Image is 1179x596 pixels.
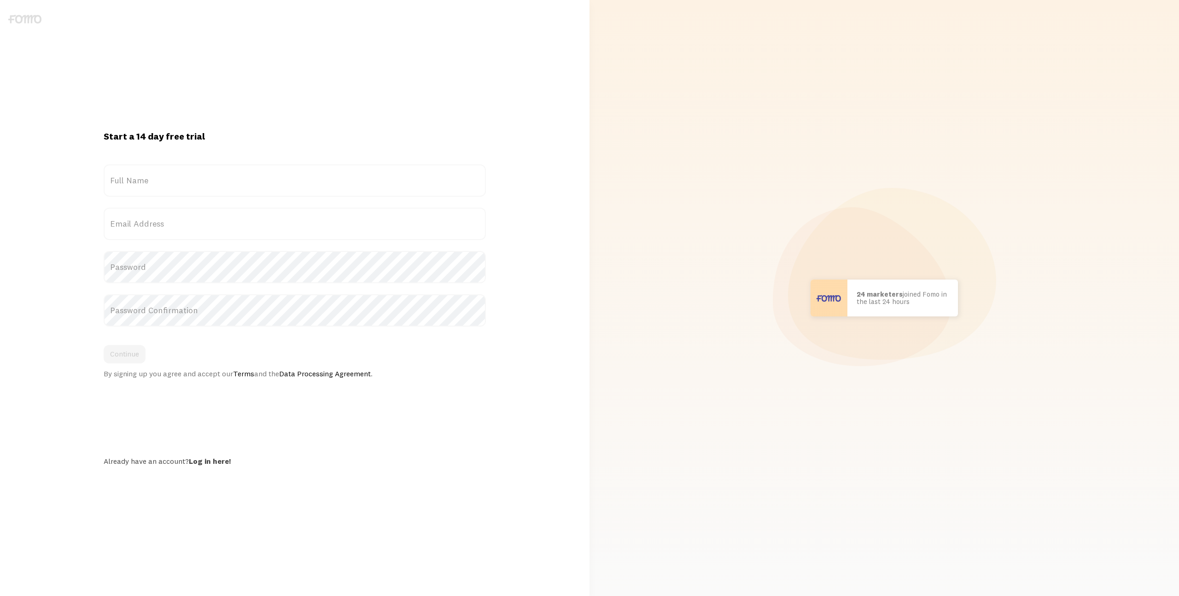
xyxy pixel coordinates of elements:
[8,15,41,23] img: fomo-logo-gray-b99e0e8ada9f9040e2984d0d95b3b12da0074ffd48d1e5cb62ac37fc77b0b268.svg
[104,130,485,142] h1: Start a 14 day free trial
[104,294,485,327] label: Password Confirmation
[811,280,847,316] img: User avatar
[104,369,485,378] div: By signing up you agree and accept our and the .
[104,456,485,466] div: Already have an account?
[233,369,254,378] a: Terms
[104,251,485,283] label: Password
[104,208,485,240] label: Email Address
[857,291,949,306] p: joined Fomo in the last 24 hours
[189,456,231,466] a: Log in here!
[857,290,903,298] b: 24 marketers
[279,369,371,378] a: Data Processing Agreement
[104,164,485,197] label: Full Name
